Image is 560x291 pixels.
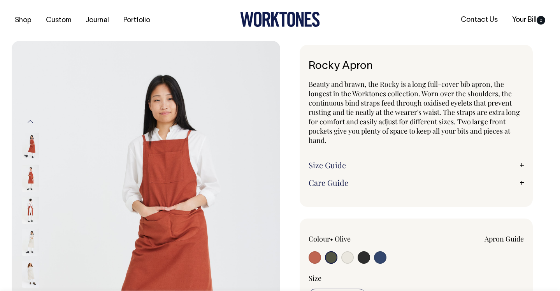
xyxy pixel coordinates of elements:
img: rust [22,165,39,192]
span: Beauty and brawn, the Rocky is a long full-cover bib apron, the longest in the Worktones collecti... [309,79,520,145]
img: natural [22,261,39,288]
img: rust [22,197,39,224]
span: 0 [537,16,545,25]
a: Care Guide [309,178,524,187]
a: Size Guide [309,160,524,170]
img: natural [22,229,39,256]
a: Portfolio [120,14,153,27]
a: Contact Us [458,14,501,26]
label: Olive [335,234,351,243]
a: Custom [43,14,74,27]
img: rust [22,133,39,160]
a: Journal [83,14,112,27]
div: Colour [309,234,395,243]
h1: Rocky Apron [309,60,524,72]
a: Your Bill0 [509,14,548,26]
button: Previous [25,113,36,131]
a: Shop [12,14,35,27]
span: • [330,234,333,243]
div: Size [309,273,524,283]
a: Apron Guide [485,234,524,243]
